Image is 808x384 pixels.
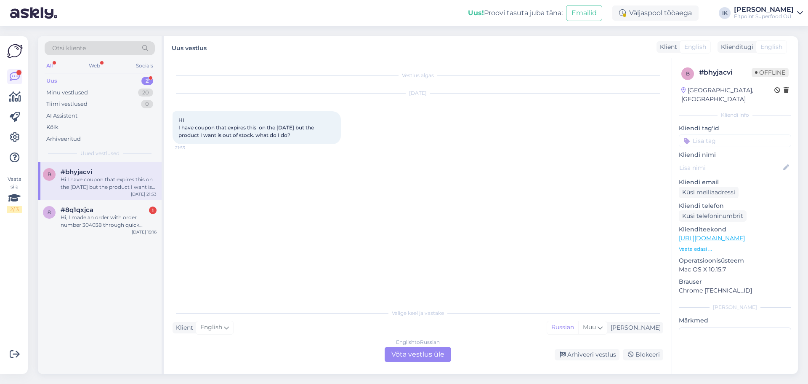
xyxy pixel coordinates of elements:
div: [PERSON_NAME] [607,323,661,332]
div: Hi I have coupon that expires this on the [DATE] but the product I want is out of stock. what do ... [61,176,157,191]
div: Socials [134,60,155,71]
div: 2 [141,77,153,85]
div: [PERSON_NAME] [679,303,791,311]
div: Klienditugi [718,43,753,51]
div: Hi, I made an order with order number 304038 through quick checkout without registering an email,... [61,214,157,229]
div: Arhiveeri vestlus [555,349,619,360]
div: [DATE] [173,89,663,97]
div: 20 [138,89,153,97]
span: English [760,43,782,51]
p: Kliendi telefon [679,201,791,210]
div: 1 [149,207,157,214]
p: Klienditeekond [679,225,791,234]
div: Minu vestlused [46,89,88,97]
p: Kliendi email [679,178,791,187]
label: Uus vestlus [172,41,207,53]
span: b [686,70,690,77]
p: Chrome [TECHNICAL_ID] [679,286,791,295]
span: #bhyjacvi [61,168,92,176]
div: Kõik [46,123,58,132]
input: Lisa tag [679,134,791,147]
span: Hi I have coupon that expires this on the [DATE] but the product I want is out of stock. what do ... [178,117,315,138]
div: AI Assistent [46,112,77,120]
div: [DATE] 19:16 [132,229,157,235]
p: Kliendi nimi [679,150,791,159]
div: # bhyjacvi [699,67,752,78]
button: Emailid [566,5,602,21]
a: [URL][DOMAIN_NAME] [679,234,745,242]
div: Vestlus algas [173,72,663,79]
div: Vaata siia [7,175,22,213]
div: Klient [656,43,677,51]
a: [PERSON_NAME]Fitpoint Superfood OÜ [734,6,803,20]
div: 2 / 3 [7,206,22,213]
div: [PERSON_NAME] [734,6,794,13]
p: Mac OS X 10.15.7 [679,265,791,274]
span: English [200,323,222,332]
span: English [684,43,706,51]
div: Küsi meiliaadressi [679,187,739,198]
div: Valige keel ja vastake [173,309,663,317]
div: Väljaspool tööaega [612,5,699,21]
div: Kliendi info [679,111,791,119]
div: Tiimi vestlused [46,100,88,108]
div: Web [87,60,102,71]
div: Küsi telefoninumbrit [679,210,747,222]
p: Operatsioonisüsteem [679,256,791,265]
div: IK [719,7,731,19]
div: [DATE] 21:53 [131,191,157,197]
div: All [45,60,54,71]
div: Russian [547,321,578,334]
div: [GEOGRAPHIC_DATA], [GEOGRAPHIC_DATA] [681,86,774,104]
span: Otsi kliente [52,44,86,53]
span: 21:53 [175,145,207,151]
span: b [48,171,51,177]
div: Proovi tasuta juba täna: [468,8,563,18]
div: English to Russian [396,338,440,346]
span: #8q1qxjca [61,206,93,214]
span: Offline [752,68,789,77]
p: Vaata edasi ... [679,245,791,253]
span: Uued vestlused [80,150,120,157]
div: Võta vestlus üle [385,347,451,362]
div: Fitpoint Superfood OÜ [734,13,794,20]
span: 8 [48,209,51,215]
input: Lisa nimi [679,163,781,172]
span: Muu [583,323,596,331]
div: Klient [173,323,193,332]
div: Uus [46,77,57,85]
p: Kliendi tag'id [679,124,791,133]
p: Märkmed [679,316,791,325]
div: Blokeeri [623,349,663,360]
b: Uus! [468,9,484,17]
div: Arhiveeritud [46,135,81,143]
div: 0 [141,100,153,108]
p: Brauser [679,277,791,286]
img: Askly Logo [7,43,23,59]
